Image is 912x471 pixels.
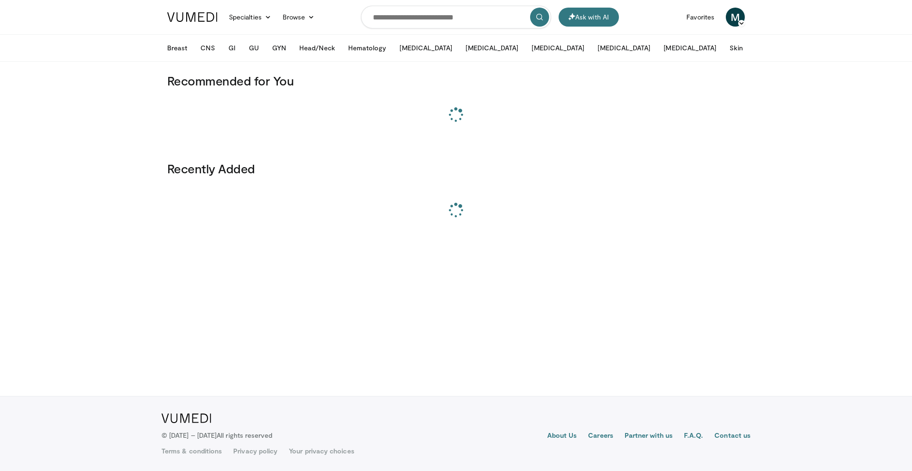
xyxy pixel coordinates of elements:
a: F.A.Q. [684,431,703,442]
a: M [726,8,745,27]
button: [MEDICAL_DATA] [592,38,656,57]
img: VuMedi Logo [161,414,211,423]
a: Your privacy choices [289,446,354,456]
button: Skin [724,38,748,57]
input: Search topics, interventions [361,6,551,28]
button: [MEDICAL_DATA] [526,38,590,57]
button: Hematology [342,38,392,57]
a: Privacy policy [233,446,277,456]
h3: Recommended for You [167,73,745,88]
button: CNS [195,38,220,57]
a: Terms & conditions [161,446,222,456]
span: All rights reserved [217,431,272,439]
a: Careers [588,431,613,442]
a: Favorites [681,8,720,27]
img: VuMedi Logo [167,12,218,22]
button: [MEDICAL_DATA] [460,38,524,57]
button: GI [223,38,241,57]
a: Specialties [223,8,277,27]
a: Contact us [714,431,750,442]
button: GU [243,38,265,57]
a: Partner with us [625,431,673,442]
button: GYN [266,38,292,57]
button: [MEDICAL_DATA] [394,38,458,57]
h3: Recently Added [167,161,745,176]
button: Breast [161,38,193,57]
a: Browse [277,8,321,27]
button: [MEDICAL_DATA] [658,38,722,57]
a: About Us [547,431,577,442]
button: Head/Neck [294,38,341,57]
button: Ask with AI [559,8,619,27]
p: © [DATE] – [DATE] [161,431,273,440]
